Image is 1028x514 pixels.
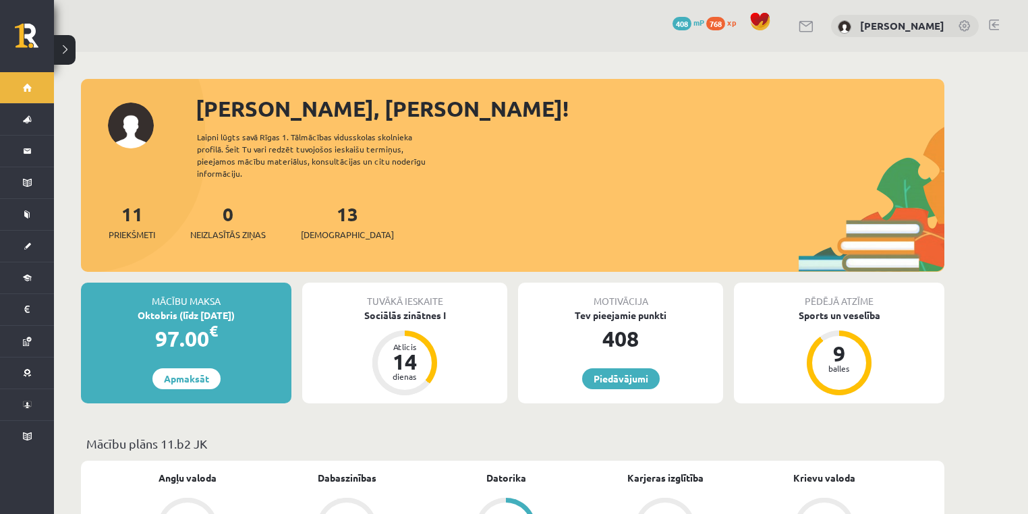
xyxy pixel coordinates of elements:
[819,343,859,364] div: 9
[384,343,425,351] div: Atlicis
[734,308,944,397] a: Sports un veselība 9 balles
[81,283,291,308] div: Mācību maksa
[190,228,266,241] span: Neizlasītās ziņas
[486,471,526,485] a: Datorika
[159,471,217,485] a: Angļu valoda
[301,202,394,241] a: 13[DEMOGRAPHIC_DATA]
[302,308,507,322] div: Sociālās zinātnes I
[793,471,855,485] a: Krievu valoda
[582,368,660,389] a: Piedāvājumi
[196,92,944,125] div: [PERSON_NAME], [PERSON_NAME]!
[693,17,704,28] span: mP
[384,372,425,380] div: dienas
[209,321,218,341] span: €
[727,17,736,28] span: xp
[518,308,723,322] div: Tev pieejamie punkti
[109,228,155,241] span: Priekšmeti
[197,131,449,179] div: Laipni lūgts savā Rīgas 1. Tālmācības vidusskolas skolnieka profilā. Šeit Tu vari redzēt tuvojošo...
[302,308,507,397] a: Sociālās zinātnes I Atlicis 14 dienas
[673,17,704,28] a: 408 mP
[734,283,944,308] div: Pēdējā atzīme
[706,17,743,28] a: 768 xp
[860,19,944,32] a: [PERSON_NAME]
[673,17,691,30] span: 408
[152,368,221,389] a: Apmaksāt
[627,471,704,485] a: Karjeras izglītība
[838,20,851,34] img: Tomass Ozoliņš
[819,364,859,372] div: balles
[706,17,725,30] span: 768
[190,202,266,241] a: 0Neizlasītās ziņas
[81,322,291,355] div: 97.00
[81,308,291,322] div: Oktobris (līdz [DATE])
[734,308,944,322] div: Sports un veselība
[318,471,376,485] a: Dabaszinības
[86,434,939,453] p: Mācību plāns 11.b2 JK
[384,351,425,372] div: 14
[109,202,155,241] a: 11Priekšmeti
[518,322,723,355] div: 408
[15,24,54,57] a: Rīgas 1. Tālmācības vidusskola
[302,283,507,308] div: Tuvākā ieskaite
[301,228,394,241] span: [DEMOGRAPHIC_DATA]
[518,283,723,308] div: Motivācija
